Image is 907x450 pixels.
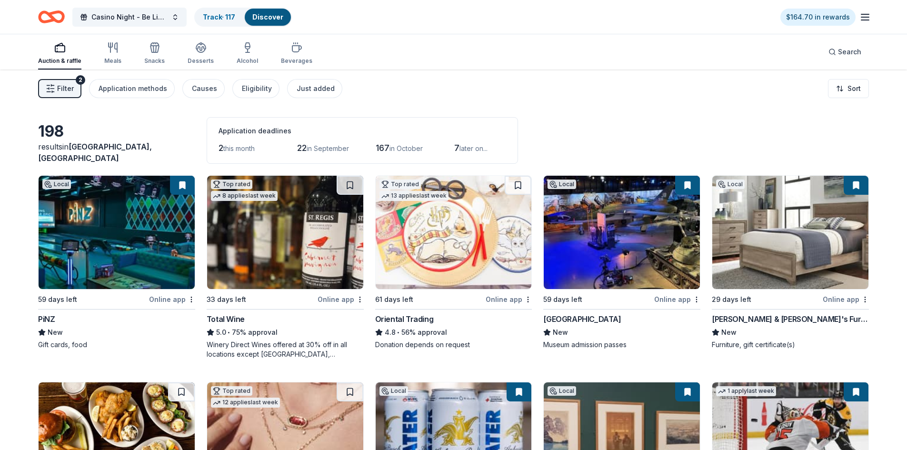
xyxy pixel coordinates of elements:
[144,38,165,70] button: Snacks
[307,144,349,152] span: in September
[389,144,423,152] span: in October
[38,141,195,164] div: results
[712,294,751,305] div: 29 days left
[38,122,195,141] div: 198
[203,13,235,21] a: Track· 117
[297,143,307,153] span: 22
[232,79,279,98] button: Eligibility
[721,327,737,338] span: New
[207,340,364,359] div: Winery Direct Wines offered at 30% off in all locations except [GEOGRAPHIC_DATA], [GEOGRAPHIC_DAT...
[654,293,700,305] div: Online app
[99,83,167,94] div: Application methods
[42,180,71,189] div: Local
[104,38,121,70] button: Meals
[543,294,582,305] div: 59 days left
[712,340,869,350] div: Furniture, gift certificate(s)
[454,143,459,153] span: 7
[318,293,364,305] div: Online app
[192,83,217,94] div: Causes
[543,313,621,325] div: [GEOGRAPHIC_DATA]
[376,176,532,289] img: Image for Oriental Trading
[207,313,245,325] div: Total Wine
[207,327,364,338] div: 75% approval
[712,176,868,289] img: Image for Bernie & Phyl's Furniture
[211,191,278,201] div: 8 applies last week
[38,57,81,65] div: Auction & raffle
[712,313,869,325] div: [PERSON_NAME] & [PERSON_NAME]'s Furniture
[287,79,342,98] button: Just added
[216,327,226,338] span: 5.0
[548,180,576,189] div: Local
[821,42,869,61] button: Search
[207,175,364,359] a: Image for Total WineTop rated8 applieslast week33 days leftOnline appTotal Wine5.0•75% approvalWi...
[38,142,152,163] span: in
[38,175,195,350] a: Image for PiNZLocal59 days leftOnline appPiNZNewGift cards, food
[385,327,396,338] span: 4.8
[544,176,700,289] img: Image for American Heritage Museum
[543,175,700,350] a: Image for American Heritage MuseumLocal59 days leftOnline app[GEOGRAPHIC_DATA]NewMuseum admission...
[57,83,74,94] span: Filter
[297,83,335,94] div: Just added
[211,398,280,408] div: 12 applies last week
[375,294,413,305] div: 61 days left
[375,327,532,338] div: 56% approval
[38,294,77,305] div: 59 days left
[712,175,869,350] a: Image for Bernie & Phyl's FurnitureLocal29 days leftOnline app[PERSON_NAME] & [PERSON_NAME]'s Fur...
[847,83,861,94] span: Sort
[543,340,700,350] div: Museum admission passes
[223,144,255,152] span: this month
[379,386,408,396] div: Local
[237,38,258,70] button: Alcohol
[207,176,363,289] img: Image for Total Wine
[838,46,861,58] span: Search
[379,180,421,189] div: Top rated
[104,57,121,65] div: Meals
[211,386,252,396] div: Top rated
[252,13,283,21] a: Discover
[281,38,312,70] button: Beverages
[828,79,869,98] button: Sort
[207,294,246,305] div: 33 days left
[76,75,85,85] div: 2
[379,191,449,201] div: 13 applies last week
[149,293,195,305] div: Online app
[548,386,576,396] div: Local
[38,79,81,98] button: Filter2
[780,9,856,26] a: $164.70 in rewards
[38,38,81,70] button: Auction & raffle
[237,57,258,65] div: Alcohol
[716,180,745,189] div: Local
[375,175,532,350] a: Image for Oriental TradingTop rated13 applieslast week61 days leftOnline appOriental Trading4.8•5...
[486,293,532,305] div: Online app
[716,386,776,396] div: 1 apply last week
[188,38,214,70] button: Desserts
[89,79,175,98] button: Application methods
[219,125,506,137] div: Application deadlines
[38,142,152,163] span: [GEOGRAPHIC_DATA], [GEOGRAPHIC_DATA]
[823,293,869,305] div: Online app
[38,340,195,350] div: Gift cards, food
[228,329,230,336] span: •
[38,6,65,28] a: Home
[242,83,272,94] div: Eligibility
[39,176,195,289] img: Image for PiNZ
[194,8,292,27] button: Track· 117Discover
[188,57,214,65] div: Desserts
[397,329,399,336] span: •
[91,11,168,23] span: Casino Night - Be Like Brit 15 Years
[219,143,223,153] span: 2
[144,57,165,65] div: Snacks
[182,79,225,98] button: Causes
[48,327,63,338] span: New
[375,340,532,350] div: Donation depends on request
[553,327,568,338] span: New
[375,313,434,325] div: Oriental Trading
[376,143,389,153] span: 167
[72,8,187,27] button: Casino Night - Be Like Brit 15 Years
[38,313,55,325] div: PiNZ
[211,180,252,189] div: Top rated
[459,144,488,152] span: later on...
[281,57,312,65] div: Beverages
